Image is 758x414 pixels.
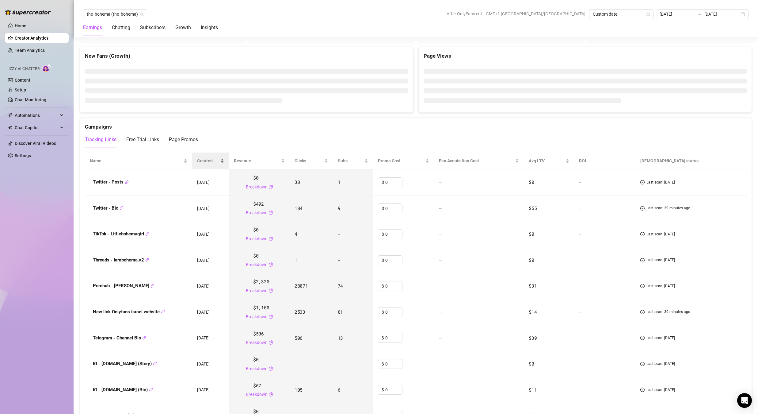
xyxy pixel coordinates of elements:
[150,284,154,288] span: link
[15,87,26,92] a: Setup
[253,382,261,389] span: $67
[295,361,297,367] span: -
[660,11,695,17] input: Start date
[269,287,273,294] span: pie-chart
[15,48,45,53] a: Team Analytics
[269,235,273,242] span: pie-chart
[640,361,645,367] span: check-circle
[120,206,124,211] button: Copy Link
[646,231,675,237] span: Last scan: [DATE]
[697,12,702,17] span: swap-right
[15,123,58,133] span: Chat Copilot
[640,231,645,237] span: check-circle
[579,387,607,393] div: -
[646,387,675,393] span: Last scan: [DATE]
[385,385,402,394] input: Enter cost
[197,206,210,211] span: [DATE]
[385,281,402,291] input: Enter cost
[295,335,303,341] span: 506
[161,310,165,314] span: link
[253,200,264,208] span: $492
[85,52,408,60] div: New Fans (Growth)
[125,180,129,184] button: Copy Link
[8,113,13,118] span: thunderbolt
[385,333,402,342] input: Enter cost
[579,361,607,367] div: -
[338,257,341,263] span: -
[697,12,702,17] span: to
[640,283,645,289] span: check-circle
[338,157,363,164] span: Subs
[338,361,341,367] span: -
[197,157,219,164] span: Created
[439,205,442,211] span: —
[246,391,268,398] a: Breakdown
[197,180,210,185] span: [DATE]
[338,335,343,341] span: 13
[197,310,210,315] span: [DATE]
[15,110,58,120] span: Automations
[93,257,149,263] strong: Threads - Iambohema.v2
[149,388,153,392] span: link
[197,258,210,263] span: [DATE]
[295,257,297,263] span: 1
[593,10,650,19] span: Custom date
[161,310,165,314] button: Copy Link
[295,205,303,211] span: 184
[93,205,124,211] strong: Twitter - Bio
[246,184,268,190] a: Breakdown
[15,33,64,43] a: Creator Analytics
[646,205,690,211] span: Last scan: 39 minutes ago
[338,309,343,315] span: 81
[529,387,537,393] span: $11
[253,330,264,338] span: $506
[142,336,146,340] span: link
[15,153,31,158] a: Settings
[646,12,650,16] span: calendar
[338,387,341,393] span: 6
[447,9,482,18] span: After OnlyFans cut
[439,257,442,263] span: —
[338,179,341,185] span: 1
[646,335,675,341] span: Last scan: [DATE]
[15,141,56,146] a: Discover Viral Videos
[145,232,149,236] button: Copy Link
[640,180,645,185] span: check-circle
[87,10,143,19] span: the_bohema (the_bohema)
[197,362,210,366] span: [DATE]
[646,283,675,289] span: Last scan: [DATE]
[15,78,30,83] a: Content
[83,24,102,31] div: Earnings
[112,24,130,31] div: Chatting
[385,230,402,239] input: Enter cost
[635,153,747,169] th: [DEMOGRAPHIC_DATA] status
[126,136,159,143] div: Free Trial Links
[439,361,442,367] span: —
[646,180,675,185] span: Last scan: [DATE]
[169,136,198,143] div: Page Promos
[385,178,402,187] input: Enter cost
[295,231,297,237] span: 4
[269,209,273,216] span: pie-chart
[153,362,157,366] button: Copy Link
[640,257,645,263] span: check-circle
[246,287,268,294] a: Breakdown
[529,205,537,211] span: $55
[439,387,442,393] span: —
[140,24,166,31] div: Subscribers
[646,309,690,315] span: Last scan: 39 minutes ago
[269,184,273,190] span: pie-chart
[253,226,258,234] span: $0
[579,309,607,315] div: -
[125,180,129,184] span: link
[269,261,273,268] span: pie-chart
[704,11,739,17] input: End date
[246,209,268,216] a: Breakdown
[145,258,149,262] span: link
[439,309,442,315] span: —
[486,9,585,18] span: GMT+1 [GEOGRAPHIC_DATA]/[GEOGRAPHIC_DATA]
[253,356,258,363] span: $0
[529,283,537,289] span: $31
[579,205,607,211] div: -
[529,257,534,263] span: $0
